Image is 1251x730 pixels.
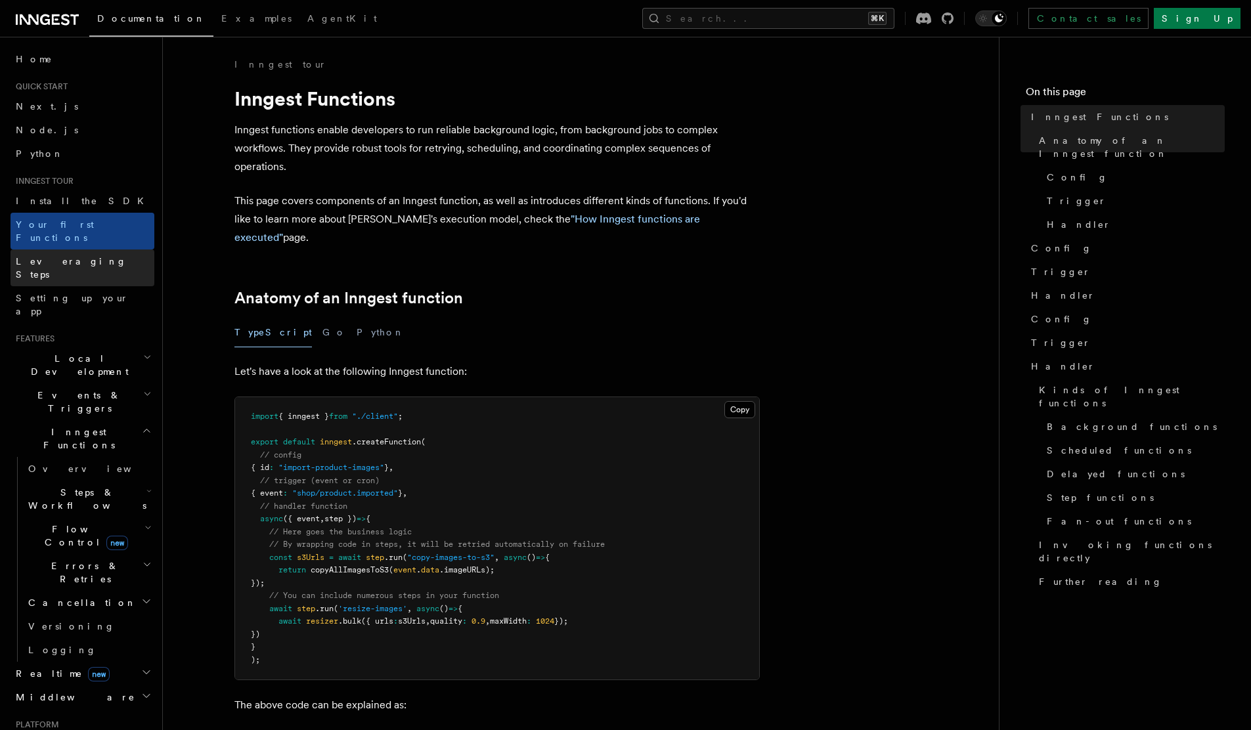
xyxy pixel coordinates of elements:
a: Step functions [1042,486,1225,509]
span: event [393,565,416,574]
a: Setting up your app [11,286,154,323]
a: AgentKit [299,4,385,35]
span: inngest [320,437,352,446]
span: async [504,553,527,562]
button: Realtimenew [11,662,154,685]
span: step [297,604,315,613]
span: { [458,604,462,613]
span: Errors & Retries [23,559,143,586]
a: Config [1026,307,1225,331]
span: ( [389,565,393,574]
span: { [366,514,370,523]
span: { event [251,488,283,498]
span: const [269,553,292,562]
button: Go [322,318,346,347]
span: Python [16,148,64,159]
span: // Here goes the business logic [269,527,412,536]
a: Anatomy of an Inngest function [234,289,463,307]
span: => [449,604,458,613]
span: ({ event [283,514,320,523]
span: Handler [1047,218,1111,231]
span: Background functions [1047,420,1217,433]
span: Kinds of Inngest functions [1039,383,1225,410]
span: "./client" [352,412,398,421]
span: }); [554,616,568,626]
span: Platform [11,719,59,730]
span: : [393,616,398,626]
span: { inngest } [278,412,329,421]
a: Install the SDK [11,189,154,213]
a: Trigger [1026,331,1225,354]
span: Home [16,53,53,66]
span: } [251,642,255,651]
a: Contact sales [1028,8,1149,29]
span: }) [251,630,260,639]
span: : [269,463,274,472]
a: Invoking functions directly [1034,533,1225,570]
span: Inngest tour [11,176,74,186]
span: // handler function [260,502,347,511]
span: // By wrapping code in steps, it will be retried automatically on failure [269,540,605,549]
span: ; [398,412,403,421]
span: "import-product-images" [278,463,384,472]
span: , [426,616,430,626]
span: => [536,553,545,562]
span: } [384,463,389,472]
span: Cancellation [23,596,137,609]
span: Invoking functions directly [1039,538,1225,565]
button: Errors & Retries [23,554,154,591]
span: { id [251,463,269,472]
span: default [283,437,315,446]
span: step }) [324,514,357,523]
span: () [527,553,536,562]
span: ( [421,437,426,446]
a: Handler [1042,213,1225,236]
p: This page covers components of an Inngest function, as well as introduces different kinds of func... [234,192,760,247]
span: step [366,553,384,562]
span: AgentKit [307,13,377,24]
span: , [320,514,324,523]
button: Steps & Workflows [23,481,154,517]
span: Middleware [11,691,135,704]
span: , [407,604,412,613]
span: , [389,463,393,472]
span: Inngest Functions [1031,110,1168,123]
span: ( [403,553,407,562]
span: Scheduled functions [1047,444,1191,457]
span: quality [430,616,462,626]
span: new [88,667,110,681]
span: .run [384,553,403,562]
span: : [283,488,288,498]
span: Quick start [11,81,68,92]
a: Kinds of Inngest functions [1034,378,1225,415]
span: Trigger [1047,194,1107,207]
span: // trigger (event or cron) [260,476,380,485]
span: async [260,514,283,523]
span: "copy-images-to-s3" [407,553,494,562]
span: await [269,604,292,613]
span: s3Urls [398,616,426,626]
a: Sign Up [1154,8,1240,29]
span: ( [334,604,338,613]
span: Node.js [16,125,78,135]
span: s3Urls [297,553,324,562]
span: maxWidth [490,616,527,626]
a: Fan-out functions [1042,509,1225,533]
span: new [106,536,128,550]
span: Trigger [1031,265,1091,278]
button: Inngest Functions [11,420,154,457]
span: Realtime [11,667,110,680]
button: Copy [724,401,755,418]
span: Inngest Functions [11,425,142,452]
button: Cancellation [23,591,154,614]
span: () [439,604,449,613]
button: Flow Controlnew [23,517,154,554]
span: Config [1031,312,1092,326]
span: Config [1031,242,1092,255]
a: Delayed functions [1042,462,1225,486]
span: Handler [1031,360,1095,373]
h4: On this page [1026,84,1225,105]
span: return [278,565,306,574]
span: Anatomy of an Inngest function [1039,134,1225,160]
span: from [329,412,347,421]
